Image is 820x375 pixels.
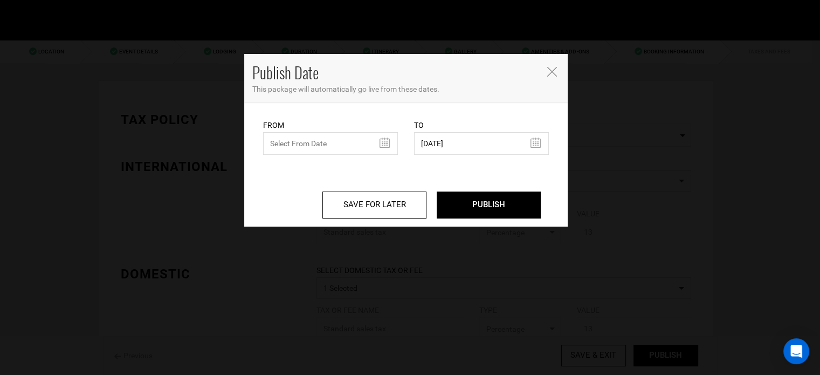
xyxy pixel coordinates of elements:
input: Select From Date [263,132,398,155]
label: From [263,120,284,131]
button: Close [546,65,557,77]
div: Open Intercom Messenger [783,338,809,364]
h4: Publish Date [252,62,538,84]
p: This package will automatically go live from these dates. [252,84,560,94]
input: SAVE FOR LATER [322,192,426,219]
input: Select End Date [414,132,549,155]
label: To [414,120,424,131]
input: PUBLISH [437,192,541,219]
